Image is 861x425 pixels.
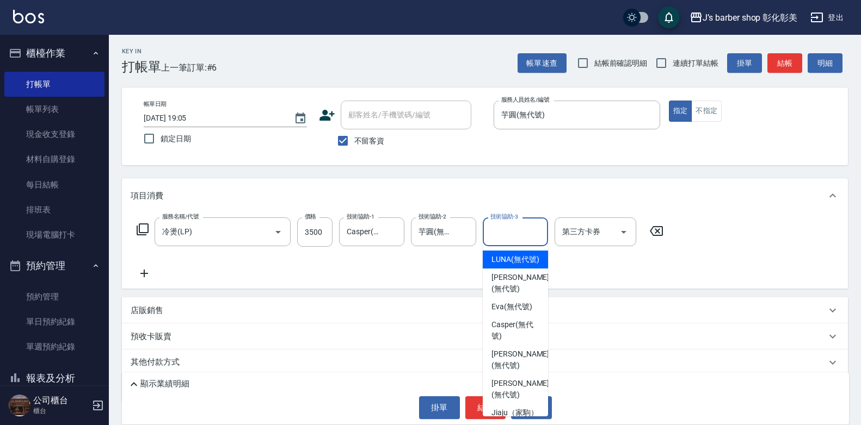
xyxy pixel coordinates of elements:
[615,223,632,241] button: Open
[33,395,89,406] h5: 公司櫃台
[491,272,549,295] span: [PERSON_NAME] (無代號)
[4,39,104,67] button: 櫃檯作業
[658,7,680,28] button: save
[808,53,842,73] button: 明細
[491,301,532,312] span: Eva (無代號)
[33,406,89,416] p: 櫃台
[122,59,161,74] h3: 打帳單
[4,172,104,197] a: 每日結帳
[691,101,722,122] button: 不指定
[465,396,506,419] button: 結帳
[122,178,848,213] div: 項目消費
[806,8,848,28] button: 登出
[354,135,385,147] span: 不留客資
[4,252,104,280] button: 預約管理
[501,96,549,104] label: 服務人員姓名/編號
[4,284,104,309] a: 預約管理
[161,61,217,74] span: 上一筆訂單:#6
[9,395,30,416] img: Person
[419,212,446,221] label: 技術協助-2
[4,147,104,172] a: 材料自購登錄
[491,319,539,342] span: Casper (無代號)
[673,58,718,69] span: 連續打單結帳
[161,133,191,145] span: 鎖定日期
[669,101,692,122] button: 指定
[4,222,104,247] a: 現場電腦打卡
[144,100,167,108] label: 帳單日期
[4,364,104,392] button: 報表及分析
[144,109,283,127] input: YYYY/MM/DD hh:mm
[703,11,797,24] div: J’s barber shop 彰化彰美
[287,105,313,132] button: Choose date, selected date is 2025-08-14
[305,212,316,221] label: 價格
[491,378,549,401] span: [PERSON_NAME] (無代號)
[122,48,161,55] h2: Key In
[594,58,648,69] span: 結帳前確認明細
[490,212,518,221] label: 技術協助-3
[727,53,762,73] button: 掛單
[419,396,460,419] button: 掛單
[131,190,163,202] p: 項目消費
[347,212,374,221] label: 技術協助-1
[4,334,104,359] a: 單週預約紀錄
[4,309,104,334] a: 單日預約紀錄
[131,305,163,316] p: 店販銷售
[4,122,104,147] a: 現金收支登錄
[518,53,567,73] button: 帳單速查
[685,7,802,29] button: J’s barber shop 彰化彰美
[122,349,848,376] div: 其他付款方式
[131,357,185,368] p: 其他付款方式
[491,348,549,371] span: [PERSON_NAME] (無代號)
[122,297,848,323] div: 店販銷售
[4,197,104,222] a: 排班表
[131,331,171,342] p: 預收卡販賣
[140,378,189,390] p: 顯示業績明細
[491,254,539,265] span: LUNA (無代號)
[767,53,802,73] button: 結帳
[269,223,287,241] button: Open
[13,10,44,23] img: Logo
[162,212,199,221] label: 服務名稱/代號
[4,72,104,97] a: 打帳單
[122,323,848,349] div: 預收卡販賣
[4,97,104,122] a: 帳單列表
